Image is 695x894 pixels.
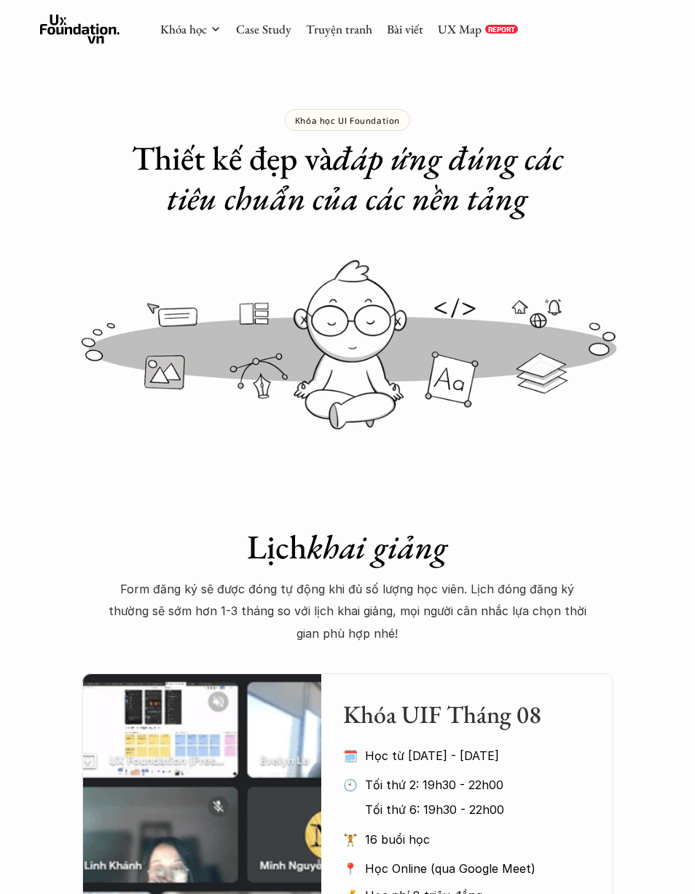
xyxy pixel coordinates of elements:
a: Case Study [236,21,291,37]
p: Học Online (qua Google Meet) [365,858,570,879]
a: REPORT [485,25,518,33]
h1: Lịch [104,527,591,567]
p: 🏋️ [343,828,358,850]
a: Truyện tranh [306,21,372,37]
p: Học từ [DATE] - [DATE] [365,745,538,767]
em: khai giảng [307,525,447,569]
h1: Thiết kế đẹp và [104,138,591,218]
a: UX Map [438,21,482,37]
h2: Khóa UIF Tháng 08 [343,700,570,729]
p: 16 buổi học [365,828,570,850]
em: đáp ứng đúng các tiêu chuẩn của các nền tảng [167,136,570,220]
p: Tối thứ 6: 19h30 - 22h00 [365,799,570,820]
p: 🕙 [343,774,358,796]
a: Bài viết [387,21,423,37]
p: Form đăng ký sẽ được đóng tự động khi đủ số lượng học viên. Lịch đóng đăng ký thường sẽ sớm hơn 1... [104,578,591,644]
p: Khóa học UI Foundation [295,115,400,125]
p: REPORT [488,25,515,33]
p: Tối thứ 2: 19h30 - 22h00 [365,774,570,796]
p: 📍 [343,862,358,876]
p: 🗓️ [343,745,358,767]
a: Khóa học [160,21,207,37]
